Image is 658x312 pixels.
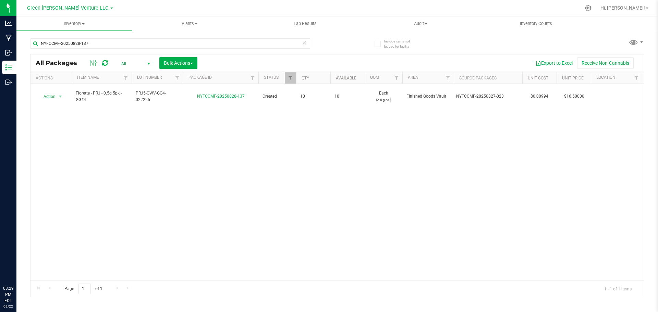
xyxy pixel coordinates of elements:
a: Unit Cost [528,76,548,80]
a: Package ID [188,75,212,80]
span: Hi, [PERSON_NAME]! [600,5,645,11]
td: $0.00994 [522,84,557,109]
a: Area [408,75,418,80]
span: Each [369,90,398,103]
a: Lab Results [247,16,363,31]
span: Bulk Actions [164,60,193,66]
p: (2.5 g ea.) [369,97,398,103]
span: Finished Goods Vault [406,93,450,100]
span: Created [263,93,292,100]
inline-svg: Outbound [5,79,12,86]
span: Action [37,92,56,101]
button: Receive Non-Cannabis [577,57,634,69]
p: 03:29 PM EDT [3,285,13,304]
span: Plants [132,21,247,27]
a: Inventory Counts [478,16,594,31]
a: Filter [391,72,402,84]
input: Search Package ID, Item Name, SKU, Lot or Part Number... [30,38,310,49]
div: Value 1: NYFCCMF-20250827-023 [456,93,520,100]
a: Inventory [16,16,132,31]
a: Filter [442,72,454,84]
inline-svg: Inventory [5,64,12,71]
a: Filter [120,72,132,84]
a: Filter [285,72,296,84]
div: Manage settings [584,5,593,11]
button: Bulk Actions [159,57,197,69]
a: Plants [132,16,247,31]
a: UOM [370,75,379,80]
inline-svg: Analytics [5,20,12,27]
span: Inventory [16,21,132,27]
inline-svg: Inbound [5,49,12,56]
a: Lot Number [137,75,162,80]
a: Filter [631,72,642,84]
a: Status [264,75,279,80]
a: NYFCCMF-20250828-137 [197,94,245,99]
span: Include items not tagged for facility [384,39,418,49]
span: Green [PERSON_NAME] Venture LLC. [27,5,110,11]
span: 10 [300,93,326,100]
a: Item Name [77,75,99,80]
span: Page of 1 [59,284,108,294]
span: $16.50000 [561,91,588,101]
div: Actions [36,76,69,80]
a: Audit [363,16,478,31]
span: Lab Results [284,21,326,27]
span: Inventory Counts [511,21,561,27]
span: All Packages [36,59,84,67]
span: PRJ5-GWV-GG4-022225 [136,90,179,103]
a: Unit Price [562,76,584,80]
span: 10 [334,93,361,100]
a: Filter [172,72,183,84]
a: Available [336,76,356,80]
a: Qty [302,76,309,80]
a: Location [596,75,616,80]
a: Filter [247,72,258,84]
span: Audit [363,21,478,27]
th: Source Packages [454,72,522,84]
input: 1 [78,284,91,294]
span: Florette - PRJ - 0.5g 5pk - GG#4 [76,90,127,103]
button: Export to Excel [531,57,577,69]
span: Clear [302,38,307,47]
inline-svg: Manufacturing [5,35,12,41]
span: select [56,92,65,101]
span: 1 - 1 of 1 items [599,284,637,294]
p: 09/22 [3,304,13,309]
iframe: Resource center [7,257,27,278]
